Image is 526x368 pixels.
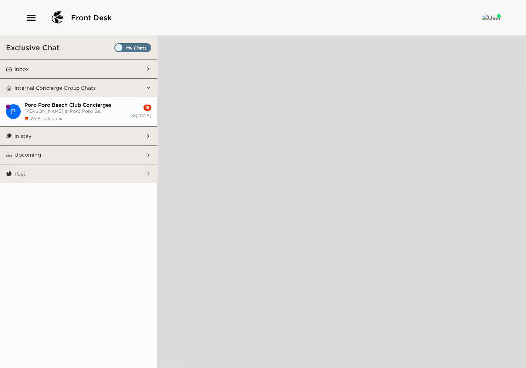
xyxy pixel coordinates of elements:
[14,85,96,91] p: Internal Concierge Group Chats
[14,170,26,177] p: Past
[24,102,130,108] span: Poro Poro Beach Club Concierges
[6,104,21,119] div: P
[114,43,151,52] label: Set all destinations
[144,105,151,111] div: 19
[49,9,67,27] img: logo
[31,116,62,121] span: 25 Escalations
[14,151,41,158] p: Upcoming
[12,127,146,145] button: In stay
[14,133,31,139] p: In stay
[136,113,151,119] span: [DATE]
[71,13,112,23] span: Front Desk
[12,60,146,78] button: Inbox
[12,164,146,183] button: Past
[6,43,60,52] h3: Exclusive Chat
[482,14,501,21] img: User
[12,146,146,164] button: Upcoming
[6,104,21,119] div: Poro Poro Beach Club
[24,108,130,114] span: [PERSON_NAME] in Poro Poro Be...
[14,66,29,72] p: Inbox
[12,79,146,97] button: Internal Concierge Group Chats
